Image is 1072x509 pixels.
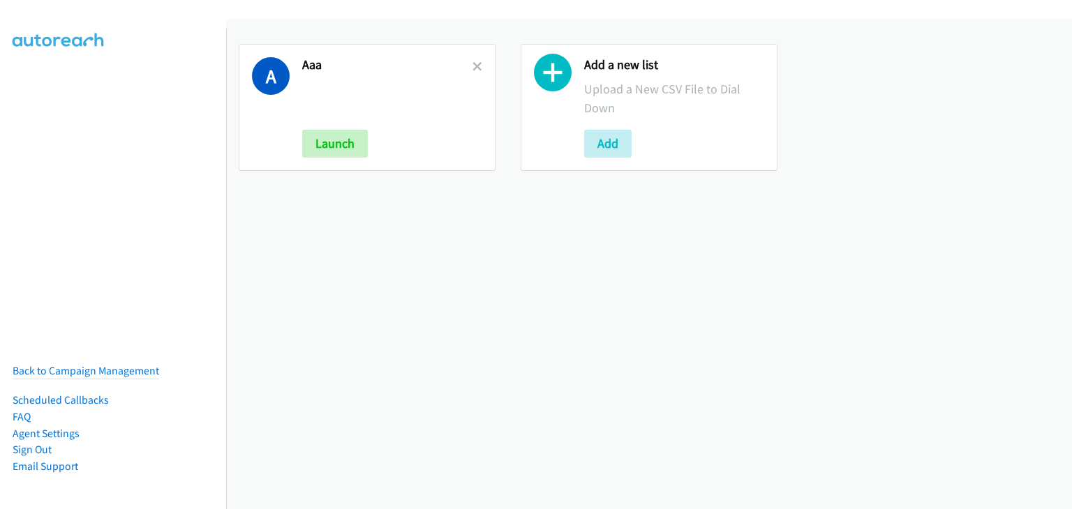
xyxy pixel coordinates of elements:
[584,79,764,117] p: Upload a New CSV File to Dial Down
[302,130,368,158] button: Launch
[13,410,31,423] a: FAQ
[584,57,764,73] h2: Add a new list
[252,57,290,95] h1: A
[13,443,52,456] a: Sign Out
[13,427,80,440] a: Agent Settings
[584,130,632,158] button: Add
[302,57,472,73] h2: Aaa
[13,393,109,407] a: Scheduled Callbacks
[13,364,159,377] a: Back to Campaign Management
[13,459,78,473] a: Email Support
